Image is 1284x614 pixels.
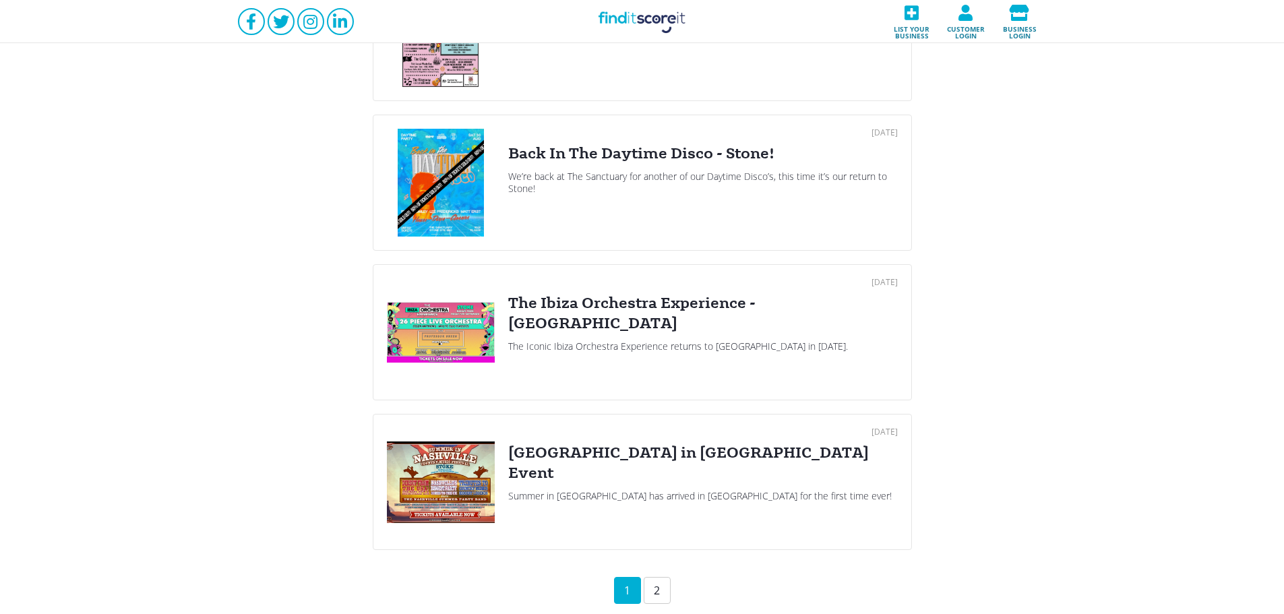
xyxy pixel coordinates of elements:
[508,340,898,352] div: The Iconic Ibiza Orchestra Experience returns to [GEOGRAPHIC_DATA] in [DATE].
[885,1,939,43] a: List your business
[939,1,993,43] a: Customer login
[993,1,1047,43] a: Business login
[943,21,989,39] span: Customer login
[614,577,641,604] div: 1
[508,443,898,483] div: [GEOGRAPHIC_DATA] in [GEOGRAPHIC_DATA] Event
[508,278,898,286] div: [DATE]
[508,428,898,436] div: [DATE]
[508,144,898,164] div: Back In The Daytime Disco - Stone!
[373,264,912,400] a: [DATE]The Ibiza Orchestra Experience - [GEOGRAPHIC_DATA]The Iconic Ibiza Orchestra Experience ret...
[373,115,912,251] a: [DATE]Back In The Daytime Disco - Stone!We’re back at The Sanctuary for another of our Daytime Di...
[508,490,898,502] div: Summer in [GEOGRAPHIC_DATA] has arrived in [GEOGRAPHIC_DATA] for the first time ever!
[508,293,898,334] div: The Ibiza Orchestra Experience - [GEOGRAPHIC_DATA]
[508,129,898,137] div: [DATE]
[644,577,671,604] div: 2
[373,414,912,550] a: [DATE][GEOGRAPHIC_DATA] in [GEOGRAPHIC_DATA] EventSummer in [GEOGRAPHIC_DATA] has arrived in [GEO...
[889,21,935,39] span: List your business
[997,21,1043,39] span: Business login
[508,171,898,195] div: We’re back at The Sanctuary for another of our Daytime Disco’s, this time it’s our return to Stone!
